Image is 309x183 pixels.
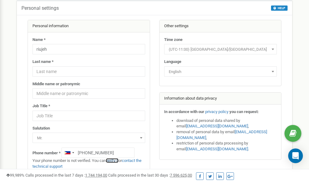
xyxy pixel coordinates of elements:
[32,59,54,65] label: Last name *
[32,133,145,143] span: Mr.
[62,148,134,158] input: +1-800-555-55-55
[85,173,107,178] u: 1 744 194,00
[176,129,277,141] li: removal of personal data by email ,
[166,45,275,54] span: (UTC-11:00) Pacific/Midway
[108,173,192,178] span: Calls processed in the last 30 days :
[32,150,61,156] label: Phone number *
[271,5,288,11] button: HELP
[160,20,281,32] div: Other settings
[25,173,107,178] span: Calls processed in the last 7 days :
[106,158,119,163] a: verify it
[186,124,248,128] a: [EMAIL_ADDRESS][DOMAIN_NAME]
[288,148,303,163] div: Open Intercom Messenger
[32,66,145,77] input: Last name
[164,44,277,54] span: (UTC-11:00) Pacific/Midway
[170,173,192,178] u: 7 596 625,00
[176,130,267,140] a: [EMAIL_ADDRESS][DOMAIN_NAME]
[32,44,145,54] input: Name
[229,109,259,114] strong: you can request:
[62,148,76,158] div: Telephone country code
[32,111,145,121] input: Job Title
[32,158,145,169] p: Your phone number is not verified. You can or
[164,109,204,114] strong: In accordance with our
[164,59,181,65] label: Language
[164,66,277,77] span: English
[176,118,277,129] li: download of personal data shared by email ,
[35,134,143,142] span: Mr.
[32,158,141,169] a: contact the technical support
[32,103,50,109] label: Job Title *
[28,20,150,32] div: Personal information
[32,126,50,131] label: Salutation
[6,173,24,178] span: 99,989%
[186,147,248,151] a: [EMAIL_ADDRESS][DOMAIN_NAME]
[205,109,228,114] a: privacy policy
[32,81,80,87] label: Middle name or patronymic
[32,88,145,99] input: Middle name or patronymic
[21,5,59,11] h5: Personal settings
[160,93,281,105] div: Information about data privacy
[32,37,46,43] label: Name *
[176,141,277,152] li: restriction of personal data processing by email .
[166,68,275,76] span: English
[164,37,183,43] label: Time zone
